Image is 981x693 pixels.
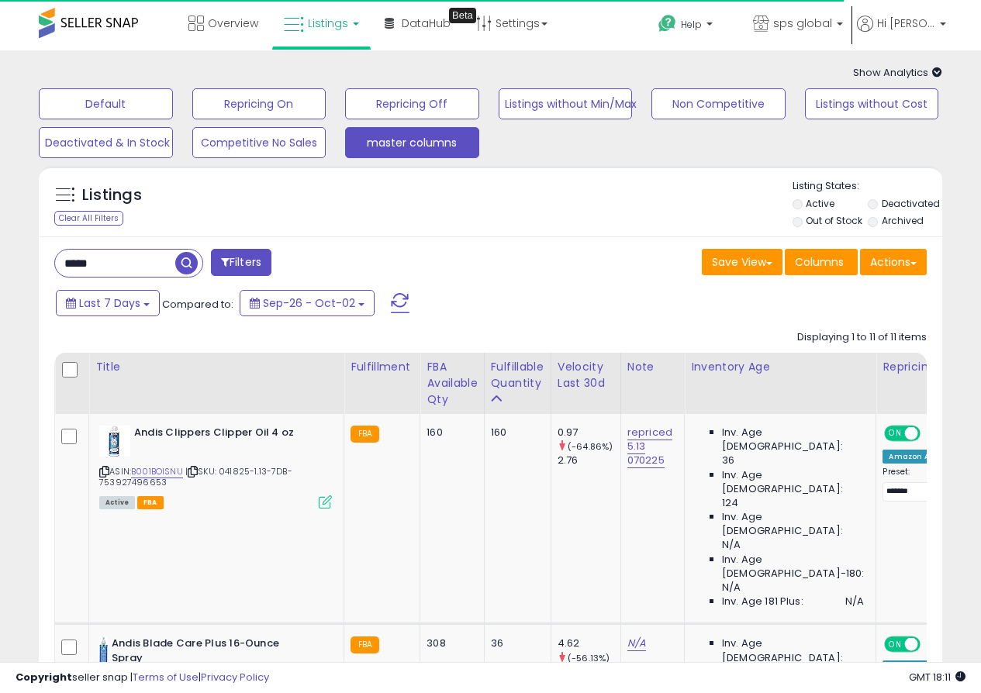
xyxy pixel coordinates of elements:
[627,425,672,468] a: repriced 5.13 070225
[491,426,539,440] div: 160
[853,65,942,80] span: Show Analytics
[722,453,734,467] span: 36
[345,88,479,119] button: Repricing Off
[351,359,413,375] div: Fulfillment
[79,295,140,311] span: Last 7 Days
[558,636,620,650] div: 4.62
[785,249,858,275] button: Columns
[240,290,375,316] button: Sep-26 - Oct-02
[795,254,844,270] span: Columns
[651,88,786,119] button: Non Competitive
[351,426,379,443] small: FBA
[99,426,332,507] div: ASIN:
[886,638,906,651] span: ON
[722,496,738,510] span: 124
[793,179,942,194] p: Listing States:
[427,426,472,440] div: 160
[658,14,677,33] i: Get Help
[722,553,864,581] span: Inv. Age [DEMOGRAPHIC_DATA]-180:
[208,16,258,31] span: Overview
[16,671,269,685] div: seller snap | |
[402,16,451,31] span: DataHub
[722,426,864,453] span: Inv. Age [DEMOGRAPHIC_DATA]:
[39,88,173,119] button: Default
[427,359,477,408] div: FBA Available Qty
[449,8,476,23] div: Tooltip anchor
[918,638,943,651] span: OFF
[162,297,233,312] span: Compared to:
[99,426,130,457] img: 412nQWK2TJL._SL40_.jpg
[627,636,646,651] a: N/A
[568,440,613,453] small: (-64.86%)
[909,670,965,684] span: 2025-10-10 18:11 GMT
[82,184,142,206] h5: Listings
[797,330,927,345] div: Displaying 1 to 11 of 11 items
[134,426,323,444] b: Andis Clippers Clipper Oil 4 oz
[702,249,782,275] button: Save View
[351,636,379,653] small: FBA
[883,359,948,375] div: Repricing
[568,652,610,664] small: (-56.13%)
[558,426,620,440] div: 0.97
[192,88,326,119] button: Repricing On
[99,496,135,509] span: All listings currently available for purchase on Amazon
[722,595,803,609] span: Inv. Age 181 Plus:
[722,538,741,552] span: N/A
[646,2,739,50] a: Help
[805,88,939,119] button: Listings without Cost
[39,127,173,158] button: Deactivated & In Stock
[722,636,864,664] span: Inv. Age [DEMOGRAPHIC_DATA]:
[882,214,924,227] label: Archived
[201,670,269,684] a: Privacy Policy
[860,249,927,275] button: Actions
[499,88,633,119] button: Listings without Min/Max
[806,197,834,210] label: Active
[308,16,348,31] span: Listings
[491,359,544,391] div: Fulfillable Quantity
[877,16,935,31] span: Hi [PERSON_NAME]
[192,127,326,158] button: Competitive No Sales
[681,18,702,31] span: Help
[345,127,479,158] button: master columns
[16,670,72,684] strong: Copyright
[133,670,199,684] a: Terms of Use
[845,595,864,609] span: N/A
[95,359,337,375] div: Title
[558,359,614,391] div: Velocity Last 30d
[883,660,943,674] div: Amazon AI *
[806,214,862,227] label: Out of Stock
[918,427,943,440] span: OFF
[99,465,292,488] span: | SKU: 041825-1.13-7DB-753927496653
[886,427,906,440] span: ON
[722,510,864,538] span: Inv. Age [DEMOGRAPHIC_DATA]:
[137,496,164,509] span: FBA
[99,636,108,667] img: 31aFer9rNoL._SL40_.jpg
[427,636,472,650] div: 308
[722,581,741,595] span: N/A
[883,467,943,502] div: Preset:
[691,359,869,375] div: Inventory Age
[112,636,300,669] b: Andis Blade Care Plus 16-Ounce Spray
[882,197,940,210] label: Deactivated
[211,249,271,276] button: Filters
[722,468,864,496] span: Inv. Age [DEMOGRAPHIC_DATA]:
[773,16,832,31] span: sps global
[857,16,946,50] a: Hi [PERSON_NAME]
[54,211,123,226] div: Clear All Filters
[131,465,183,478] a: B001BOISNU
[491,636,539,650] div: 36
[627,359,678,375] div: Note
[56,290,160,316] button: Last 7 Days
[263,295,355,311] span: Sep-26 - Oct-02
[558,453,620,467] div: 2.76
[883,450,943,464] div: Amazon AI *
